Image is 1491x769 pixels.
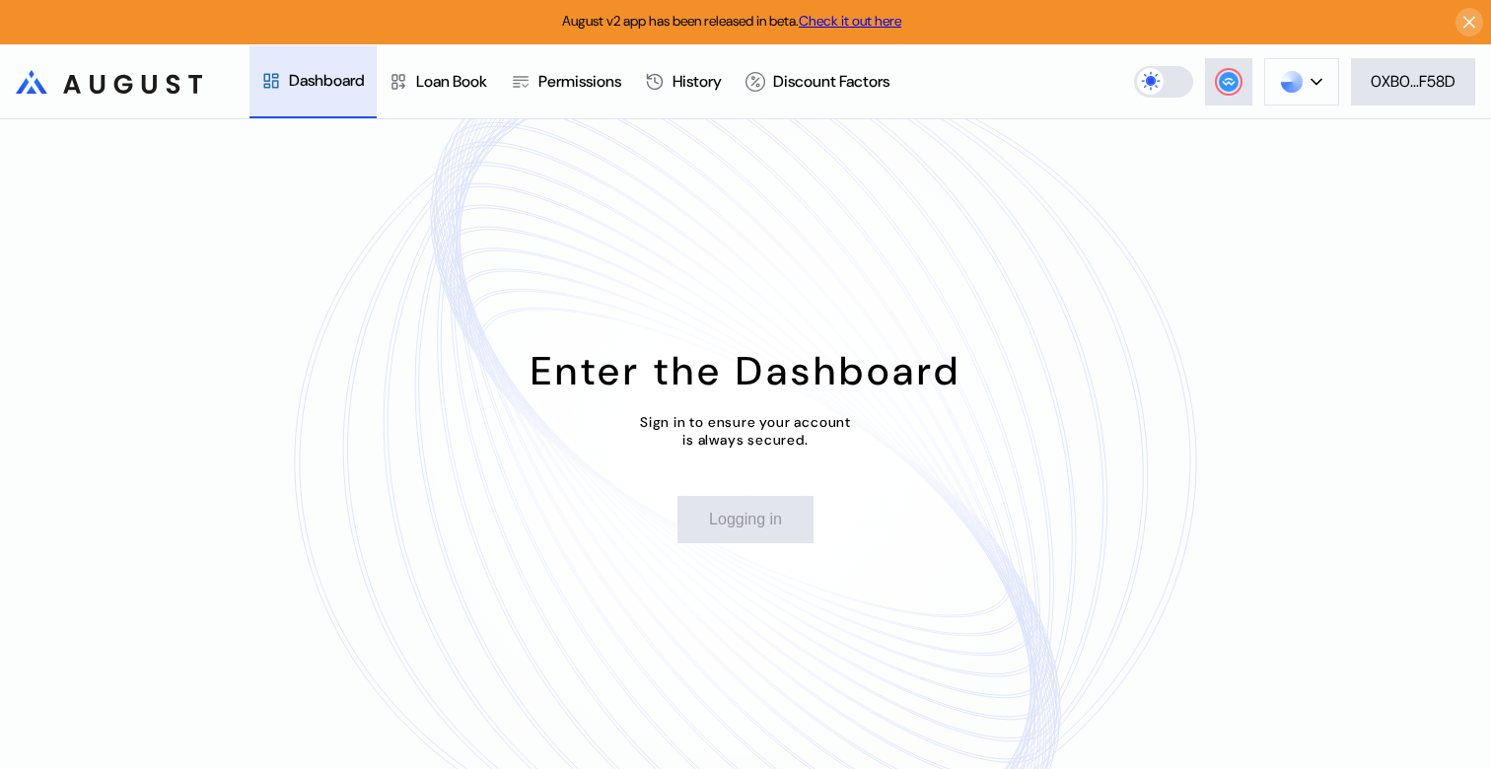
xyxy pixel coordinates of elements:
[677,496,814,543] button: Logging in
[799,12,901,30] a: Check it out here
[734,45,901,118] a: Discount Factors
[249,45,377,118] a: Dashboard
[640,413,851,449] div: Sign in to ensure your account is always secured.
[633,45,734,118] a: History
[562,12,901,30] span: August v2 app has been released in beta.
[289,70,365,91] div: Dashboard
[673,71,722,92] div: History
[1351,58,1475,105] button: 0XB0...F58D
[538,71,621,92] div: Permissions
[377,45,499,118] a: Loan Book
[499,45,633,118] a: Permissions
[416,71,487,92] div: Loan Book
[531,345,961,396] div: Enter the Dashboard
[1264,58,1339,105] button: chain logo
[1281,71,1303,93] img: chain logo
[1371,71,1455,92] div: 0XB0...F58D
[773,71,889,92] div: Discount Factors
